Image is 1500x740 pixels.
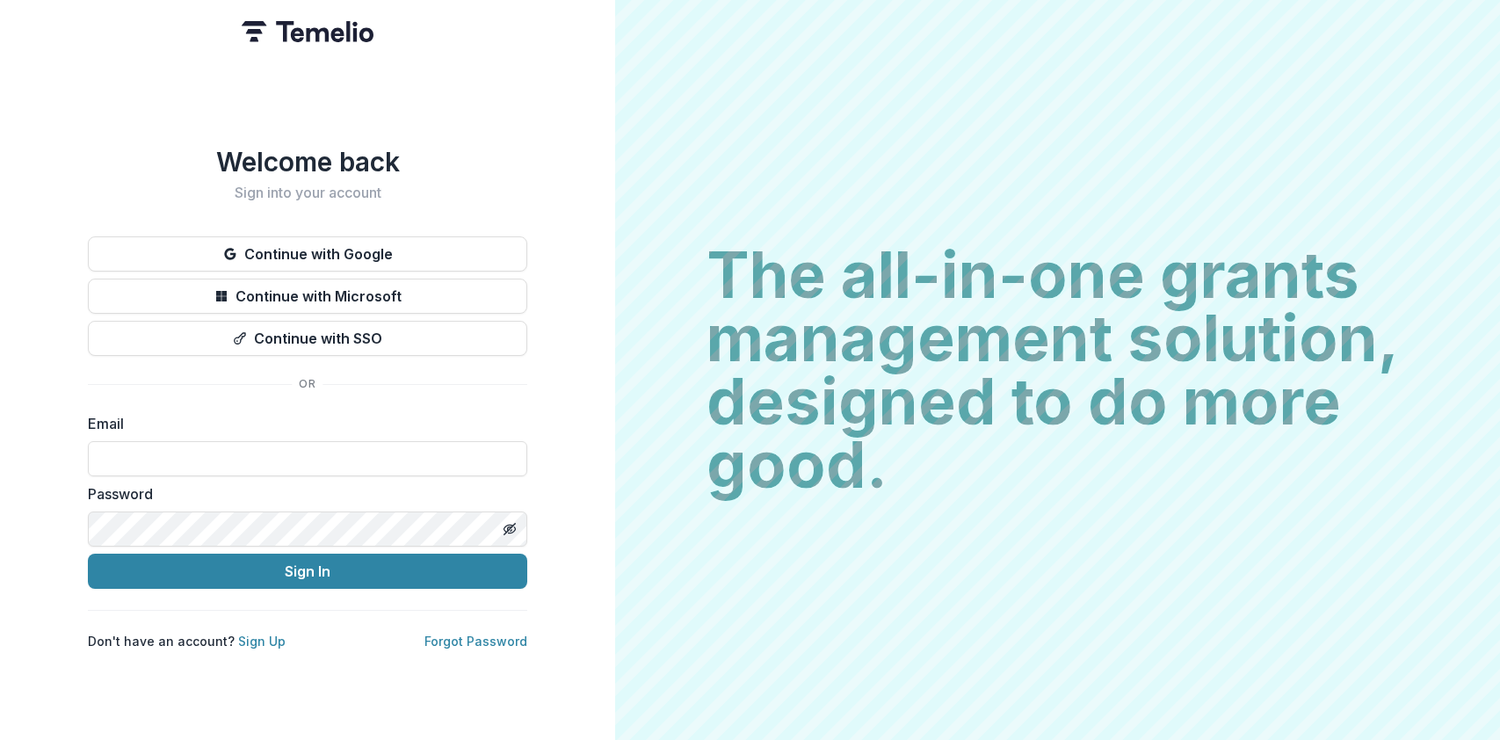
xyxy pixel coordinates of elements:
[88,632,286,650] p: Don't have an account?
[496,515,524,543] button: Toggle password visibility
[88,413,517,434] label: Email
[88,321,527,356] button: Continue with SSO
[238,634,286,649] a: Sign Up
[88,185,527,201] h2: Sign into your account
[424,634,527,649] a: Forgot Password
[88,483,517,504] label: Password
[88,554,527,589] button: Sign In
[88,279,527,314] button: Continue with Microsoft
[242,21,373,42] img: Temelio
[88,146,527,178] h1: Welcome back
[88,236,527,272] button: Continue with Google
